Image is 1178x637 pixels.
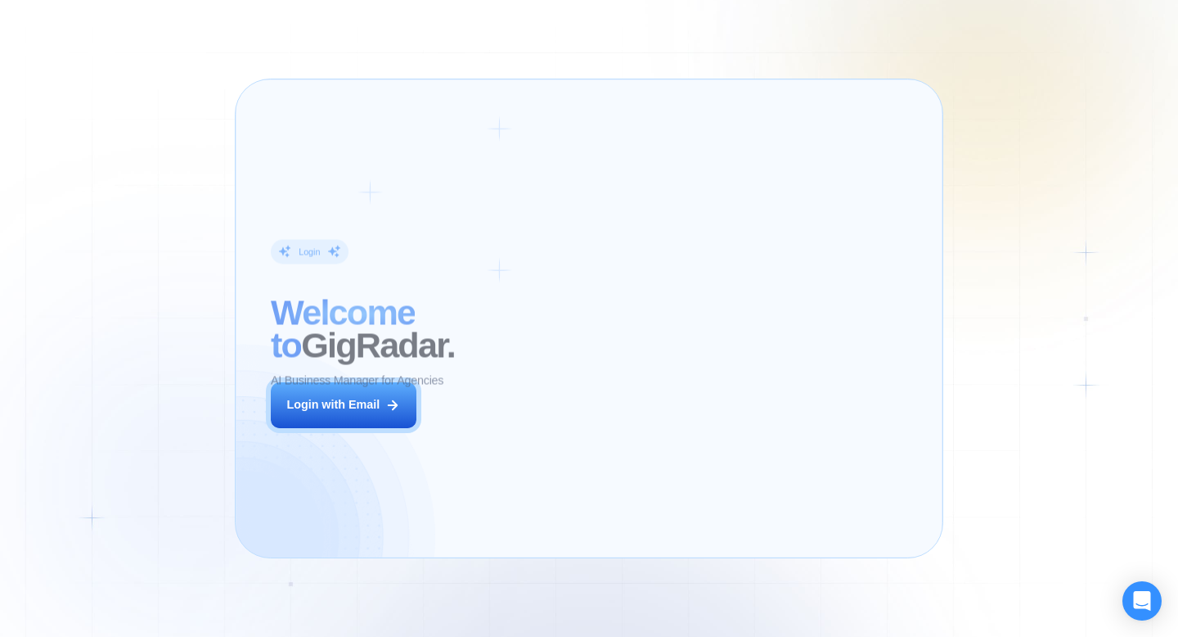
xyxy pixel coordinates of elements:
div: [PERSON_NAME] [634,400,744,413]
h2: The next generation of lead generation. [568,302,913,367]
div: Login with Email [286,397,380,413]
p: Previously, we had a 5% to 7% reply rate on Upwork, but now our sales increased by 17%-20%. This ... [586,445,896,510]
span: Welcome to [271,292,415,364]
div: Open Intercom Messenger [1122,581,1162,621]
div: CEO [634,418,656,430]
div: Login [299,246,320,258]
div: Digital Agency [663,418,728,430]
p: AI Business Manager for Agencies [271,373,443,390]
button: Login with Email [271,382,416,428]
h2: ‍ GigRadar. [271,296,538,361]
